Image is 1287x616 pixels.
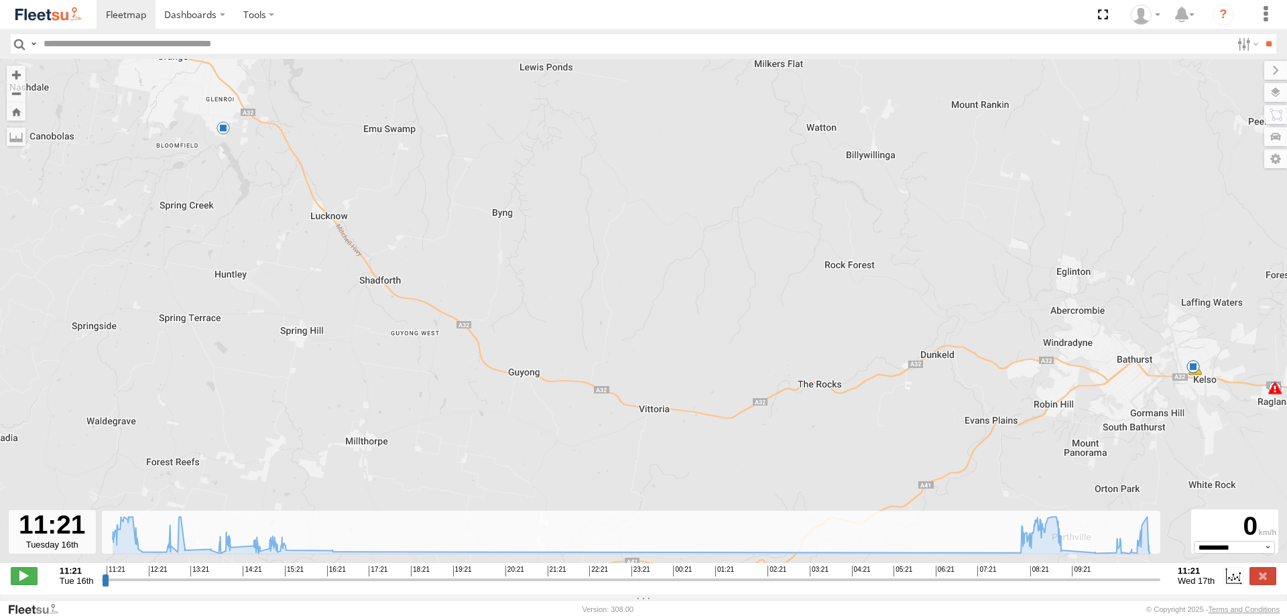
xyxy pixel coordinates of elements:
[977,566,996,576] span: 07:21
[369,566,387,576] span: 17:21
[149,566,168,576] span: 12:21
[1030,566,1049,576] span: 08:21
[1232,34,1261,54] label: Search Filter Options
[1178,566,1215,576] strong: 11:21
[894,566,912,576] span: 05:21
[7,66,25,84] button: Zoom in
[60,566,94,576] strong: 11:21
[60,576,94,586] span: Tue 16th Sep 2025
[1213,4,1234,25] i: ?
[1193,511,1276,541] div: 0
[1264,149,1287,168] label: Map Settings
[1146,605,1280,613] div: © Copyright 2025 -
[1178,576,1215,586] span: Wed 17th Sep 2025
[936,566,955,576] span: 06:21
[285,566,304,576] span: 15:21
[589,566,608,576] span: 22:21
[583,605,633,613] div: Version: 308.00
[548,566,566,576] span: 21:21
[1209,605,1280,613] a: Terms and Conditions
[715,566,734,576] span: 01:21
[7,103,25,121] button: Zoom Home
[453,566,472,576] span: 19:21
[852,566,871,576] span: 04:21
[243,566,261,576] span: 14:21
[13,5,83,23] img: fleetsu-logo-horizontal.svg
[1126,5,1165,25] div: Ken Manners
[217,121,230,135] div: 5
[28,34,39,54] label: Search Query
[327,566,346,576] span: 16:21
[1249,567,1276,584] label: Close
[810,566,829,576] span: 03:21
[1072,566,1091,576] span: 09:21
[673,566,692,576] span: 00:21
[190,566,209,576] span: 13:21
[11,567,38,584] label: Play/Stop
[7,127,25,146] label: Measure
[505,566,524,576] span: 20:21
[7,603,69,616] a: Visit our Website
[411,566,430,576] span: 18:21
[107,566,125,576] span: 11:21
[768,566,786,576] span: 02:21
[631,566,650,576] span: 23:21
[7,84,25,103] button: Zoom out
